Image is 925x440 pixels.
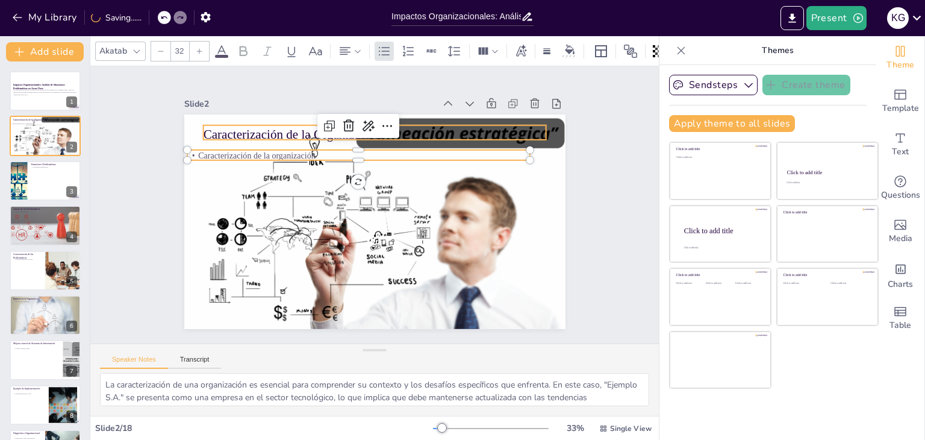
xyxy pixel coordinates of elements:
[10,206,81,245] div: 4
[561,423,590,434] div: 33 %
[13,438,42,440] p: Diagnóstico como herramienta
[676,273,762,277] div: Click to add title
[195,78,446,116] div: Slide 2
[66,96,77,107] div: 1
[684,246,760,248] div: Click to add body
[888,278,913,291] span: Charts
[13,211,77,213] p: Causas identificadas
[676,156,762,159] div: Click to add text
[13,301,77,303] p: Impacto en la imagen
[610,424,652,433] span: Single View
[13,297,77,301] p: Impacto en la Organización
[830,282,868,285] div: Click to add text
[886,58,914,72] span: Theme
[475,42,502,61] div: Column Count
[540,42,553,61] div: Border settings
[66,231,77,242] div: 4
[66,186,77,197] div: 3
[684,226,761,234] div: Click to add title
[676,282,703,285] div: Click to add text
[10,122,74,125] p: Caracterización de la organización
[13,392,45,395] p: Implementación de CRM
[100,356,168,369] button: Speaker Notes
[786,181,867,184] div: Click to add text
[669,75,758,95] button: Sendsteps
[876,166,924,210] div: Get real-time input from your audience
[882,102,919,115] span: Template
[623,44,638,58] span: Position
[168,356,222,369] button: Transcript
[13,258,42,260] p: Consecuencias de no actuar
[512,42,530,61] div: Text effects
[876,80,924,123] div: Add ready made slides
[193,131,535,178] p: Caracterización de la organización
[887,7,909,29] div: K G
[881,189,920,202] span: Questions
[13,207,77,211] p: Causas de las Problemáticas
[591,42,611,61] div: Layout
[780,6,804,30] button: Export to PowerPoint
[10,295,81,335] div: 6
[735,282,762,285] div: Click to add text
[561,45,579,57] div: Background color
[783,273,870,277] div: Click to add title
[876,123,924,166] div: Add text boxes
[876,297,924,340] div: Add a table
[787,169,867,175] div: Click to add title
[13,342,60,346] p: Mejora a través de Sistemas de Información
[669,115,795,132] button: Apply theme to all slides
[806,6,867,30] button: Present
[10,340,81,380] div: 7
[13,84,65,90] strong: Impactos Organizacionales: Análisis de Situaciones Problemáticas en Áreas Clave
[91,12,142,24] div: Saving......
[10,116,81,156] div: 2
[100,373,649,406] textarea: La caracterización de una organización es esencial para comprender su contexto y los desafíos esp...
[10,251,81,291] div: 5
[97,43,129,59] div: Akatab
[706,282,733,285] div: Click to add text
[6,42,84,61] button: Add slide
[783,210,870,215] div: Click to add title
[876,210,924,253] div: Add images, graphics, shapes or video
[887,6,909,30] button: K G
[13,89,77,93] p: Esta presentación aborda los impactos de situaciones problemáticas en organizaciones, cómo los si...
[13,93,77,96] p: Generated with [URL]
[892,145,909,159] span: Text
[31,163,77,166] p: Situaciones Problemáticas
[66,321,77,332] div: 6
[691,36,864,65] p: Themes
[676,147,762,151] div: Click to add title
[13,348,60,350] p: Mejora organizacional
[876,36,924,80] div: Change the overall theme
[95,423,433,434] div: Slide 2 / 18
[13,387,45,391] p: Ejemplo de Implementación
[31,166,77,168] p: Problemas identificados
[13,432,42,435] p: Diagnóstico Organizacional
[10,71,81,111] div: 1
[889,232,912,245] span: Media
[66,142,77,152] div: 2
[391,8,521,25] input: Insert title
[66,366,77,377] div: 7
[10,161,81,201] div: 3
[889,319,911,332] span: Table
[783,282,821,285] div: Click to add text
[762,75,850,95] button: Create theme
[876,253,924,297] div: Add charts and graphs
[9,8,82,27] button: My Library
[13,253,42,259] p: Consecuencias de las Problemáticas
[13,118,77,122] p: Caracterización de la Organización
[10,385,81,425] div: 8
[66,410,77,421] div: 8
[66,276,77,287] div: 5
